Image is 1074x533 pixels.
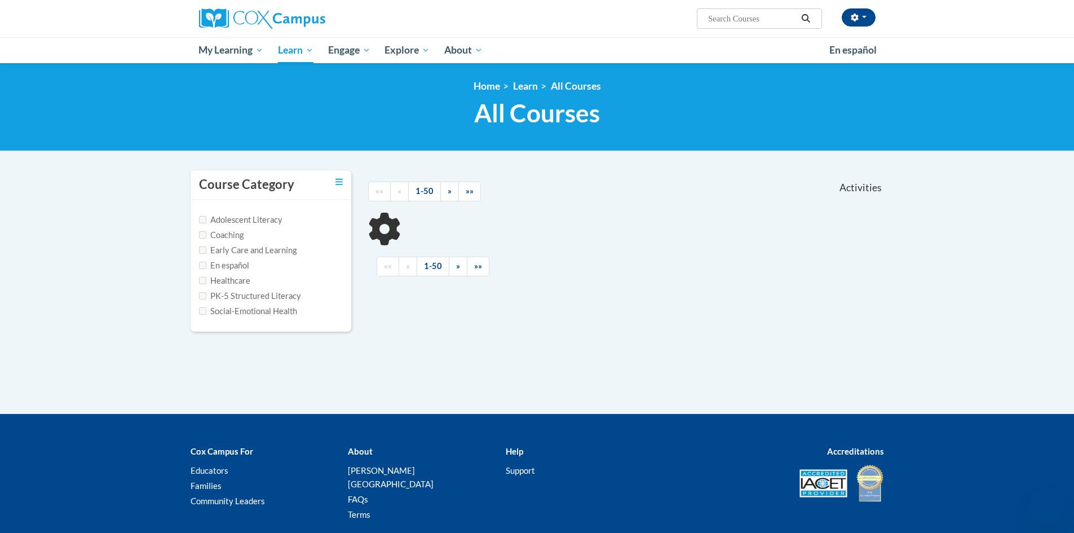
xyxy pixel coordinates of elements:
input: Search Courses [707,12,797,25]
a: Learn [513,80,538,92]
input: Checkbox for Options [199,292,206,299]
span: All Courses [474,98,600,128]
a: 1-50 [417,257,449,276]
a: Next [440,182,459,201]
span: »» [474,261,482,271]
a: Toggle collapse [335,176,343,188]
span: « [397,186,401,196]
span: « [406,261,410,271]
a: Terms [348,509,370,519]
input: Checkbox for Options [199,262,206,269]
input: Checkbox for Options [199,231,206,239]
label: Early Care and Learning [199,244,297,257]
span: » [456,261,460,271]
label: Social-Emotional Health [199,305,297,318]
input: Checkbox for Options [199,216,206,223]
a: Begining [368,182,391,201]
span: Engage [328,43,370,57]
label: En español [199,259,249,272]
a: All Courses [551,80,601,92]
iframe: Button to launch messaging window [1029,488,1065,524]
span: » [448,186,452,196]
span: About [444,43,483,57]
a: Begining [377,257,399,276]
img: Accredited IACET® Provider [799,469,847,497]
label: Coaching [199,229,244,241]
span: «« [375,186,383,196]
b: About [348,446,373,456]
a: Explore [377,37,437,63]
b: Accreditations [827,446,884,456]
a: Learn [271,37,321,63]
a: Home [474,80,500,92]
span: »» [466,186,474,196]
button: Search [797,12,814,25]
span: My Learning [198,43,263,57]
label: Adolescent Literacy [199,214,282,226]
img: IDA® Accredited [856,464,884,503]
input: Checkbox for Options [199,246,206,254]
a: About [437,37,490,63]
h3: Course Category [199,176,294,193]
img: Cox Campus [199,8,325,29]
b: Help [506,446,523,456]
a: Educators [191,465,228,475]
span: «« [384,261,392,271]
span: En español [829,44,877,56]
a: 1-50 [408,182,441,201]
a: Previous [399,257,417,276]
span: Activities [839,182,882,194]
a: En español [822,38,884,62]
a: End [458,182,481,201]
div: Main menu [182,37,892,63]
a: Support [506,465,535,475]
a: [PERSON_NAME][GEOGRAPHIC_DATA] [348,465,434,489]
input: Checkbox for Options [199,277,206,284]
a: Previous [390,182,409,201]
a: Cox Campus [199,8,413,29]
span: Explore [384,43,430,57]
b: Cox Campus For [191,446,253,456]
button: Account Settings [842,8,876,27]
a: Community Leaders [191,496,265,506]
label: Healthcare [199,275,250,287]
span: Learn [278,43,313,57]
a: End [467,257,489,276]
a: My Learning [192,37,271,63]
a: Families [191,481,222,491]
a: Next [449,257,467,276]
input: Checkbox for Options [199,307,206,315]
a: Engage [321,37,378,63]
a: FAQs [348,494,368,504]
label: PK-5 Structured Literacy [199,290,301,302]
